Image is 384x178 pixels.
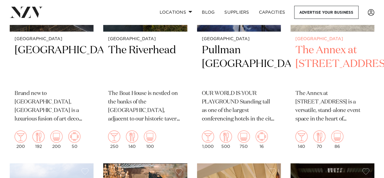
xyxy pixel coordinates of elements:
[126,131,138,143] img: dining.png
[202,89,276,124] p: OUR WORLD IS YOUR PLAYGROUND Standing tall as one of the largest conferencing hotels in the city,...
[220,131,232,149] div: 500
[68,131,80,149] div: 50
[254,6,290,19] a: Capacities
[294,6,359,19] a: Advertise your business
[197,6,219,19] a: BLOG
[331,131,343,149] div: 86
[313,131,325,143] img: dining.png
[219,6,254,19] a: SUPPLIERS
[126,131,138,149] div: 140
[108,44,182,85] h2: The Riverhead
[108,131,120,149] div: 250
[15,89,89,124] p: Brand new to [GEOGRAPHIC_DATA], [GEOGRAPHIC_DATA] is a luxurious fusion of art deco glamour, stat...
[68,131,80,143] img: meeting.png
[295,37,369,41] small: [GEOGRAPHIC_DATA]
[238,131,250,143] img: theatre.png
[15,44,89,85] h2: [GEOGRAPHIC_DATA]
[144,131,156,149] div: 100
[256,131,268,143] img: meeting.png
[295,131,308,143] img: cocktail.png
[15,37,89,41] small: [GEOGRAPHIC_DATA]
[155,6,197,19] a: Locations
[10,7,43,18] img: nzv-logo.png
[295,89,369,124] p: The Annex at [STREET_ADDRESS] is a versatile, stand-alone event space in the heart of [GEOGRAPHIC...
[15,131,27,143] img: cocktail.png
[295,131,308,149] div: 140
[50,131,63,149] div: 200
[295,44,369,85] h2: The Annex at [STREET_ADDRESS]
[32,131,45,149] div: 192
[331,131,343,143] img: theatre.png
[256,131,268,149] div: 16
[202,44,276,85] h2: Pullman [GEOGRAPHIC_DATA]
[32,131,45,143] img: dining.png
[108,131,120,143] img: cocktail.png
[108,89,182,124] p: The Boat House is nestled on the banks of the [GEOGRAPHIC_DATA], adjacent to our historic tavern ...
[15,131,27,149] div: 200
[202,131,214,149] div: 1,000
[238,131,250,149] div: 750
[144,131,156,143] img: theatre.png
[202,37,276,41] small: [GEOGRAPHIC_DATA]
[313,131,325,149] div: 70
[50,131,63,143] img: theatre.png
[202,131,214,143] img: cocktail.png
[108,37,182,41] small: [GEOGRAPHIC_DATA]
[220,131,232,143] img: dining.png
